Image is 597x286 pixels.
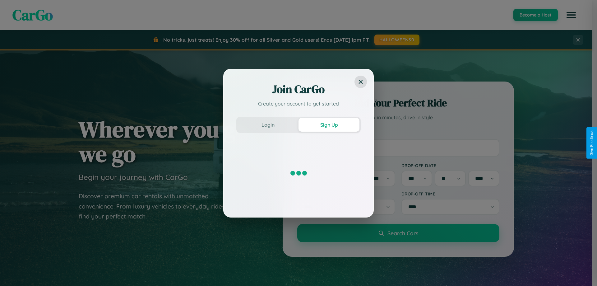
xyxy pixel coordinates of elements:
p: Create your account to get started [236,100,361,107]
button: Login [238,118,298,132]
button: Sign Up [298,118,359,132]
div: Give Feedback [590,130,594,156]
h2: Join CarGo [236,82,361,97]
iframe: Intercom live chat [6,265,21,280]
